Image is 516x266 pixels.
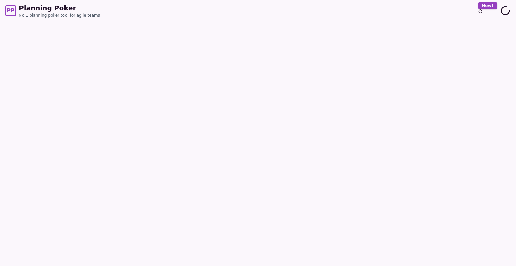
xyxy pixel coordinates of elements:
button: New! [474,5,486,17]
span: No.1 planning poker tool for agile teams [19,13,100,18]
span: Planning Poker [19,3,100,13]
div: New! [478,2,497,9]
span: PP [7,7,14,15]
a: PPPlanning PokerNo.1 planning poker tool for agile teams [5,3,100,18]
